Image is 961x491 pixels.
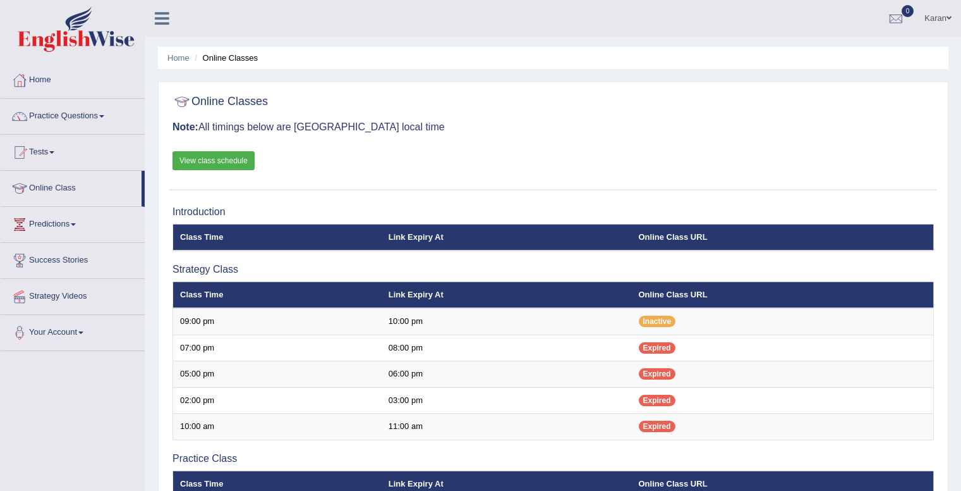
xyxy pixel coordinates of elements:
[173,308,382,335] td: 09:00 pm
[382,282,632,308] th: Link Expiry At
[639,395,675,406] span: Expired
[639,368,675,380] span: Expired
[1,135,145,166] a: Tests
[172,151,255,170] a: View class schedule
[173,224,382,251] th: Class Time
[632,224,934,251] th: Online Class URL
[172,264,934,275] h3: Strategy Class
[173,387,382,414] td: 02:00 pm
[172,206,934,218] h3: Introduction
[1,207,145,239] a: Predictions
[172,121,198,132] b: Note:
[191,52,258,64] li: Online Classes
[1,171,142,202] a: Online Class
[173,335,382,361] td: 07:00 pm
[1,243,145,275] a: Success Stories
[639,421,675,432] span: Expired
[172,121,934,133] h3: All timings below are [GEOGRAPHIC_DATA] local time
[172,92,268,111] h2: Online Classes
[902,5,914,17] span: 0
[1,315,145,347] a: Your Account
[172,453,934,464] h3: Practice Class
[1,63,145,94] a: Home
[639,316,676,327] span: Inactive
[173,414,382,440] td: 10:00 am
[382,387,632,414] td: 03:00 pm
[382,414,632,440] td: 11:00 am
[382,224,632,251] th: Link Expiry At
[382,308,632,335] td: 10:00 pm
[382,335,632,361] td: 08:00 pm
[173,361,382,388] td: 05:00 pm
[382,361,632,388] td: 06:00 pm
[1,99,145,130] a: Practice Questions
[167,53,190,63] a: Home
[632,282,934,308] th: Online Class URL
[1,279,145,311] a: Strategy Videos
[639,342,675,354] span: Expired
[173,282,382,308] th: Class Time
